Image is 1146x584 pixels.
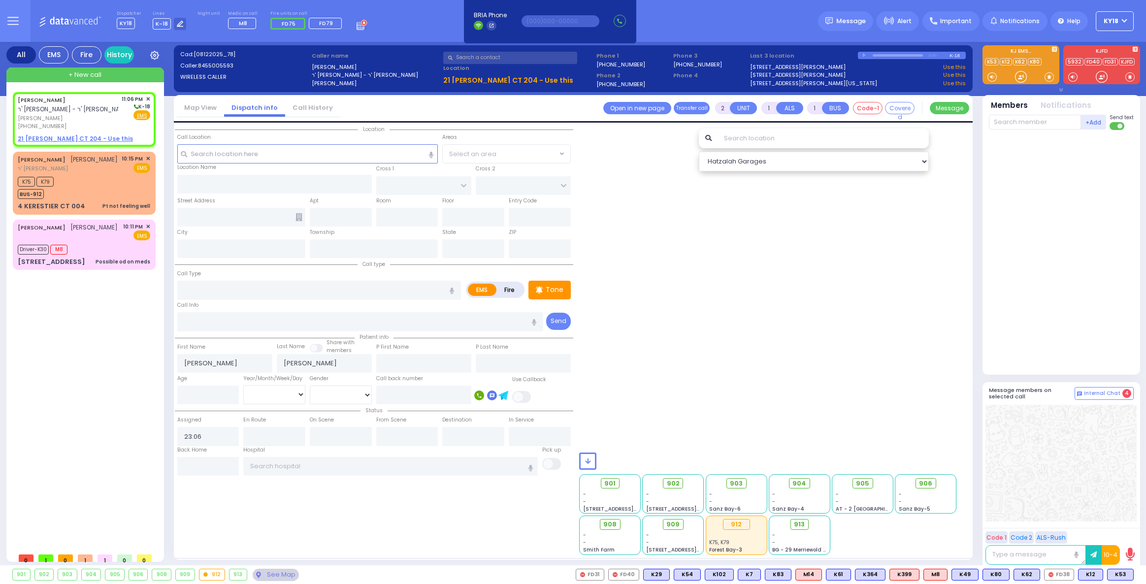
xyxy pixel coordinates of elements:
div: FD40 [608,569,639,581]
label: Room [376,197,391,205]
span: Call type [358,260,390,268]
label: [PERSON_NAME] [312,79,440,88]
span: 0 [117,554,132,562]
span: ר' [PERSON_NAME] [18,164,118,173]
input: Search hospital [243,457,537,476]
span: + New call [68,70,101,80]
div: K61 [826,569,851,581]
span: 904 [792,479,806,488]
span: - [646,498,649,505]
u: 21 [PERSON_NAME] CT 204 - Use this [443,75,573,85]
span: members [327,347,352,354]
span: KY18 [1104,17,1118,26]
div: 908 [152,569,171,580]
label: Pick up [542,446,561,454]
label: From Scene [376,416,406,424]
div: BLS [1014,569,1040,581]
label: Turn off text [1110,121,1125,131]
div: K364 [855,569,885,581]
button: Code 2 [1009,531,1034,544]
span: BG - 29 Merriewold S. [772,546,827,553]
img: red-radio-icon.svg [580,572,585,577]
label: Entry Code [509,197,537,205]
label: Caller name [312,52,440,60]
div: K62 [1014,569,1040,581]
div: ALS KJ [923,569,948,581]
label: First Name [177,343,205,351]
span: - [899,498,902,505]
span: K79 [36,177,54,187]
div: 4 KERESTIER CT 004 [18,201,85,211]
span: EMS [133,163,150,173]
span: 11:06 PM [122,96,143,103]
div: 902 [35,569,54,580]
div: K7 [738,569,761,581]
input: Search a contact [443,52,577,64]
button: Notifications [1041,100,1091,111]
a: K53 [985,58,999,65]
a: KJFD [1119,58,1135,65]
img: Logo [39,15,104,27]
div: 901 [13,569,30,580]
span: Send text [1110,114,1134,121]
span: - [583,531,586,539]
label: Medic on call [228,11,259,17]
label: Floor [442,197,454,205]
span: - [772,490,775,498]
span: - [709,490,712,498]
a: Use this [943,63,966,71]
label: Night unit [197,11,220,17]
label: Hospital [243,446,265,454]
div: M8 [923,569,948,581]
span: Phone 4 [673,71,747,80]
span: Phone 1 [596,52,670,60]
a: 5932 [1066,58,1083,65]
label: Township [310,228,334,236]
label: Age [177,375,187,383]
label: WIRELESS CALLER [180,73,308,81]
label: Cross 1 [376,165,394,173]
button: Code-1 [853,102,883,114]
div: ALS [889,569,919,581]
div: Year/Month/Week/Day [243,375,305,383]
button: Covered [885,102,915,114]
span: BUS-912 [18,189,44,199]
span: Patient info [355,333,393,341]
div: 912 [723,519,750,530]
span: - [772,498,775,505]
button: ALS [776,102,803,114]
span: 908 [603,519,617,529]
div: 912 [199,569,225,580]
span: Smith Farm [583,546,615,553]
span: [PHONE_NUMBER] [18,122,66,130]
div: FD31 [576,569,604,581]
span: 10:15 PM [122,155,143,162]
button: ALS-Rush [1035,531,1067,544]
small: Share with [327,339,355,346]
span: 0 [19,554,33,562]
span: Internal Chat [1084,390,1120,397]
span: 8455005593 [198,62,233,69]
span: Phone 2 [596,71,670,80]
span: Important [940,17,972,26]
span: Status [360,407,388,414]
div: K53 [1107,569,1134,581]
div: BLS [826,569,851,581]
div: BLS [705,569,734,581]
div: K49 [951,569,979,581]
button: KY18 [1096,11,1134,31]
span: K75, K79 [709,539,729,546]
div: 905 [105,569,124,580]
span: M8 [239,19,247,27]
div: K102 [705,569,734,581]
div: BLS [643,569,670,581]
span: 902 [667,479,680,488]
span: Sanz Bay-4 [772,505,804,513]
div: BLS [1107,569,1134,581]
label: ZIP [509,228,516,236]
span: M8 [50,245,67,255]
div: 903 [58,569,77,580]
div: [STREET_ADDRESS] [18,257,85,267]
button: UNIT [730,102,757,114]
a: [PERSON_NAME] [18,96,65,104]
